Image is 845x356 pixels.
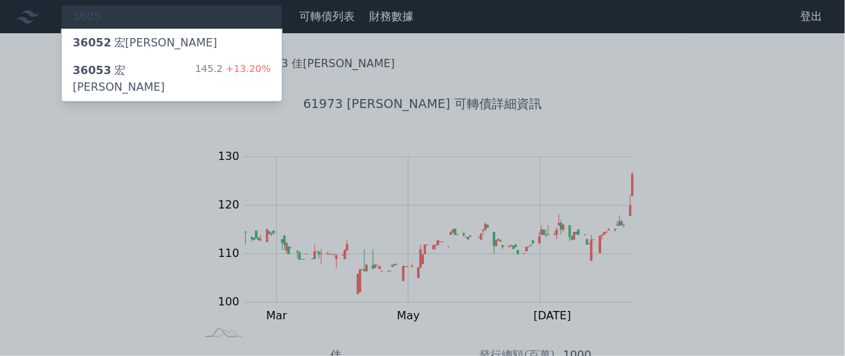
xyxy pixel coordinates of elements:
div: 宏[PERSON_NAME] [73,62,195,96]
span: 36053 [73,64,112,77]
div: 宏[PERSON_NAME] [73,35,217,51]
a: 36053宏[PERSON_NAME] 145.2+13.20% [62,57,282,101]
a: 36052宏[PERSON_NAME] [62,29,282,57]
span: 36052 [73,36,112,49]
span: +13.20% [223,63,271,74]
div: 145.2 [195,62,271,96]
